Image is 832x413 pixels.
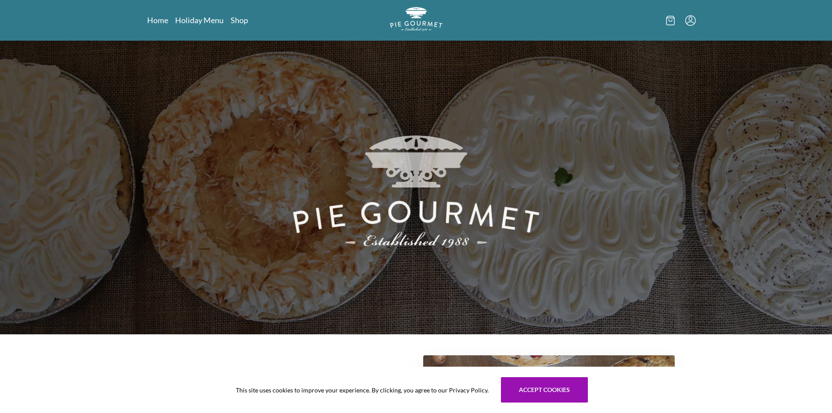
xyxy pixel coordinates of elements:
button: Accept cookies [501,377,588,403]
a: Logo [390,7,442,34]
img: logo [390,7,442,31]
a: Home [147,15,168,25]
span: This site uses cookies to improve your experience. By clicking, you agree to our Privacy Policy. [236,385,489,395]
button: Menu [685,15,696,26]
a: Shop [231,15,248,25]
a: Holiday Menu [175,15,224,25]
